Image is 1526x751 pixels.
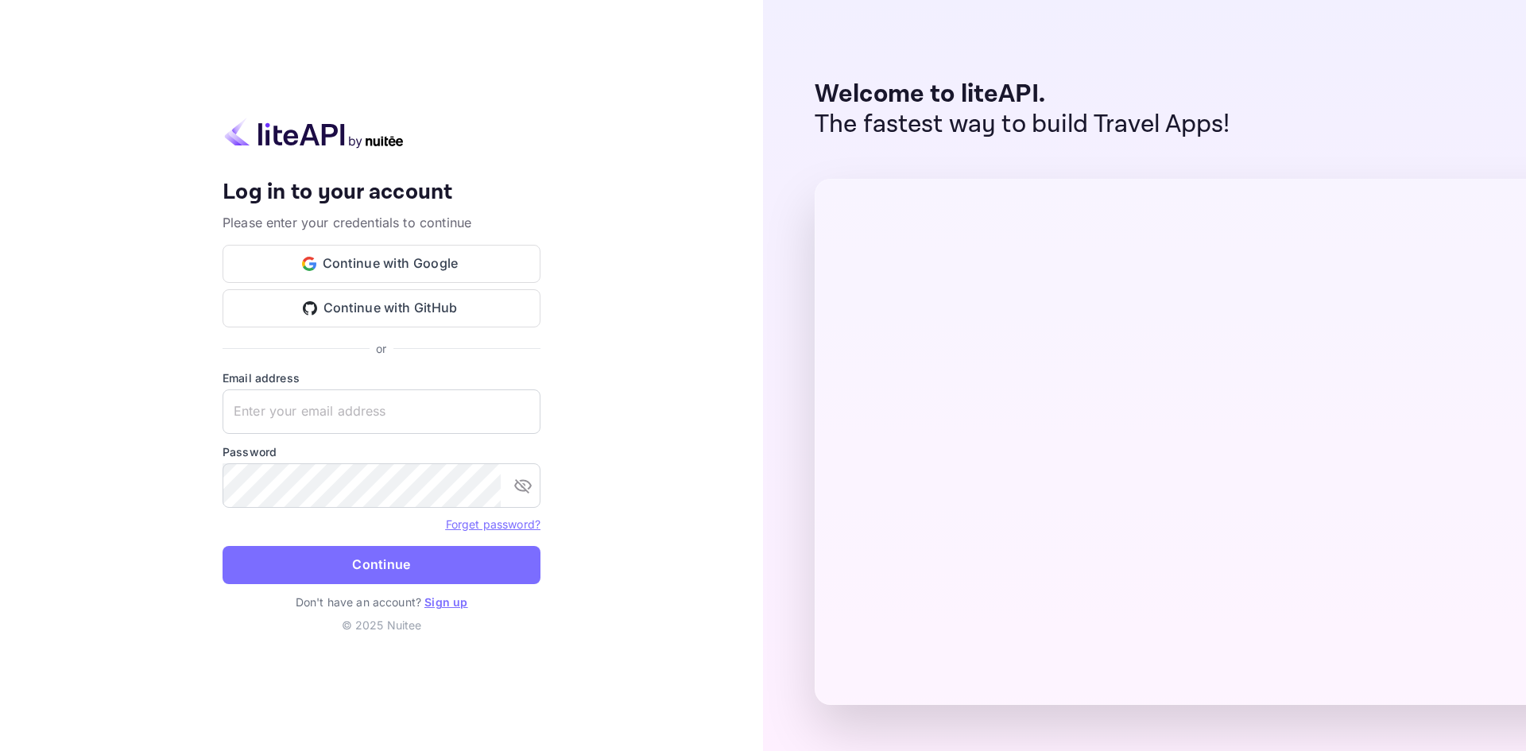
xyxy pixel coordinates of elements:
a: Forget password? [446,516,540,532]
label: Password [223,443,540,460]
input: Enter your email address [223,389,540,434]
a: Sign up [424,595,467,609]
button: toggle password visibility [507,470,539,501]
p: or [376,340,386,357]
p: Welcome to liteAPI. [815,79,1230,110]
p: Don't have an account? [223,594,540,610]
button: Continue with GitHub [223,289,540,327]
img: liteapi [223,118,405,149]
p: Please enter your credentials to continue [223,213,540,232]
p: © 2025 Nuitee [223,617,540,633]
a: Forget password? [446,517,540,531]
button: Continue with Google [223,245,540,283]
button: Continue [223,546,540,584]
p: The fastest way to build Travel Apps! [815,110,1230,140]
h4: Log in to your account [223,179,540,207]
label: Email address [223,370,540,386]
